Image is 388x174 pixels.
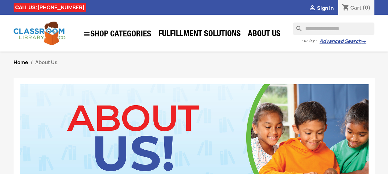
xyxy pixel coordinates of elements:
[14,22,66,45] img: Classroom Library Company
[155,28,244,41] a: Fulfillment Solutions
[301,38,319,44] span: - or try -
[14,3,86,12] div: CALL US:
[309,5,334,11] a:  Sign in
[80,27,154,41] a: SHOP CATEGORIES
[319,38,366,44] a: Advanced Search→
[361,38,366,44] span: →
[293,23,300,30] i: search
[309,5,316,12] i: 
[362,4,371,11] span: (0)
[342,4,349,12] i: shopping_cart
[245,28,284,41] a: About Us
[83,31,90,38] i: 
[293,23,374,35] input: Search
[350,4,361,11] span: Cart
[14,59,28,66] a: Home
[37,4,85,11] a: [PHONE_NUMBER]
[317,5,334,11] span: Sign in
[35,59,57,66] span: About Us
